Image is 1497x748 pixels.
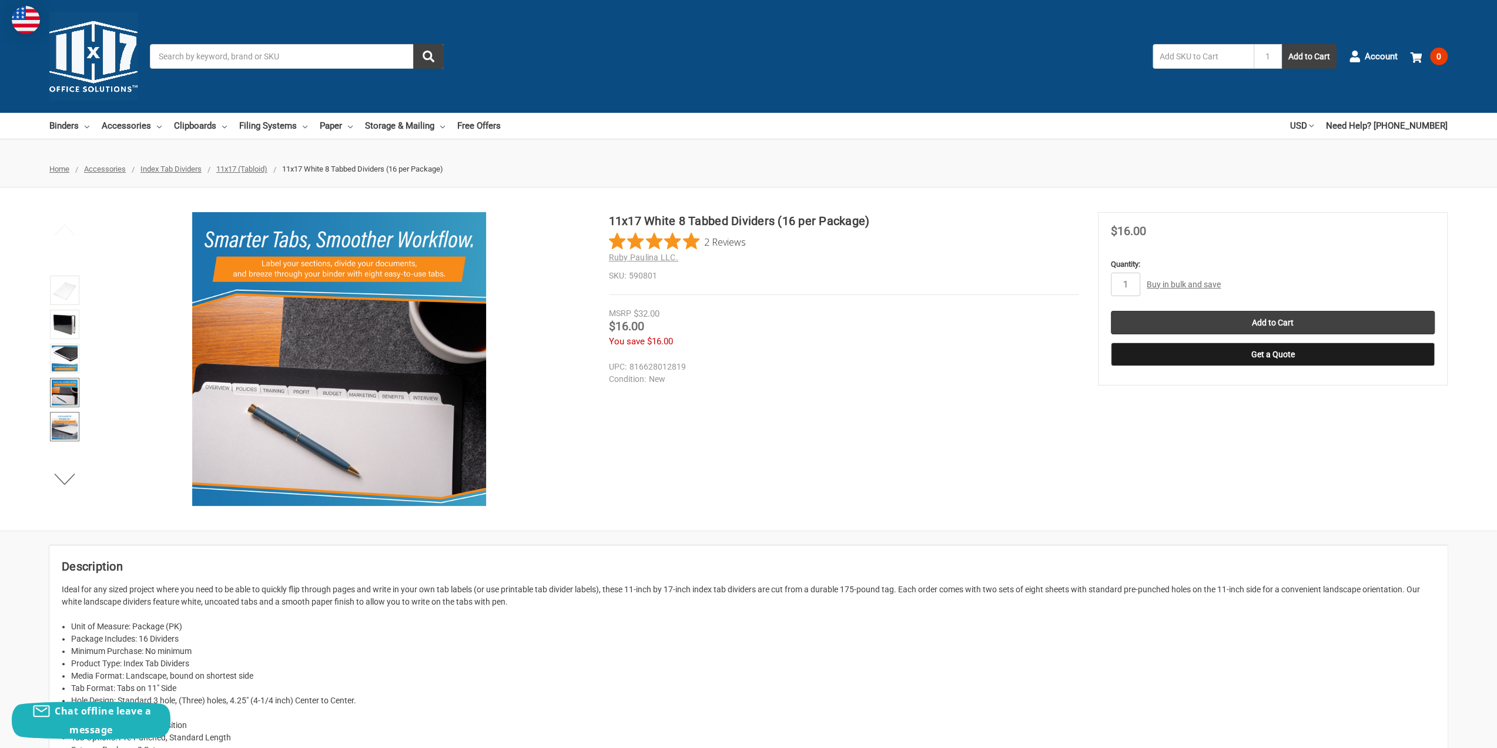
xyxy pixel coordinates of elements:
[704,233,746,250] span: 2 Reviews
[365,113,445,139] a: Storage & Mailing
[609,361,1074,373] dd: 816628012819
[71,707,1435,719] li: Tab Cut: 1/8
[52,414,78,440] img: 11x17 White 8 Tabbed Dividers (16 per Package)
[1410,41,1448,72] a: 0
[609,336,645,347] span: You save
[71,645,1435,658] li: Minimum Purchase: No minimum
[1326,113,1448,139] a: Need Help? [PHONE_NUMBER]
[62,583,1435,608] p: Ideal for any sized project where you need to be able to quickly flip through pages and write in ...
[609,233,746,250] button: Rated 5 out of 5 stars from 2 reviews. Jump to reviews.
[71,732,1435,744] li: Tab Options: Pre-Punched, Standard Length
[609,270,1079,282] dd: 590801
[1282,44,1337,69] button: Add to Cart
[71,682,1435,695] li: Tab Format: Tabs on 11" Side
[1111,343,1435,366] button: Get a Quote
[1111,311,1435,334] input: Add to Cart
[1349,41,1398,72] a: Account
[1430,48,1448,65] span: 0
[71,658,1435,670] li: Product Type: Index Tab Dividers
[192,212,486,506] img: 11x17 White 8 Tabbed Dividers (16 per Package)
[52,346,78,371] img: 11x17 Index Tab Dividers (5 Tab Bank Set Shown) (590806)
[609,319,644,333] span: $16.00
[216,165,267,173] a: 11x17 (Tabloid)
[282,165,443,173] span: 11x17 White 8 Tabbed Dividers (16 per Package)
[47,467,83,491] button: Next
[47,218,83,241] button: Previous
[457,113,501,139] a: Free Offers
[1290,113,1314,139] a: USD
[1111,259,1435,270] label: Quantity:
[609,253,678,262] a: Ruby Paulina LLC.
[609,373,1074,385] dd: New
[609,373,646,385] dt: Condition:
[12,6,40,34] img: duty and tax information for United States
[84,165,126,173] a: Accessories
[52,277,78,303] img: 11x17 White 8 Tabbed Dividers (16 per Package)
[52,311,78,337] img: 11x17 White 8 Tabbed Dividers (16 per Package)
[174,113,227,139] a: Clipboards
[140,165,202,173] a: Index Tab Dividers
[49,165,69,173] a: Home
[49,12,138,100] img: 11x17.com
[71,719,1435,732] li: Tab Location: Assorted Position
[12,702,170,739] button: Chat offline leave a message
[55,705,151,736] span: Chat offline leave a message
[320,113,353,139] a: Paper
[49,113,89,139] a: Binders
[239,113,307,139] a: Filing Systems
[52,380,78,405] img: 11x17 White 8 Tabbed Dividers (16 per Package)
[71,670,1435,682] li: Media Format: Landscape, bound on shortest side
[609,361,627,373] dt: UPC:
[609,270,626,282] dt: SKU:
[609,307,631,320] div: MSRP
[1365,50,1398,63] span: Account
[647,336,673,347] span: $16.00
[102,113,162,139] a: Accessories
[62,558,1435,575] h2: Description
[1153,44,1254,69] input: Add SKU to Cart
[71,620,1435,633] li: Unit of Measure: Package (PK)
[71,633,1435,645] li: Package Includes: 16 Dividers
[150,44,444,69] input: Search by keyword, brand or SKU
[1147,280,1221,289] a: Buy in bulk and save
[634,308,659,319] span: $32.00
[71,695,1435,707] li: Hole Design: Standard 3 hole, (Three) holes, 4.25" (4-1/4 inch) Center to Center.
[1111,224,1146,238] span: $16.00
[609,212,1079,230] h1: 11x17 White 8 Tabbed Dividers (16 per Package)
